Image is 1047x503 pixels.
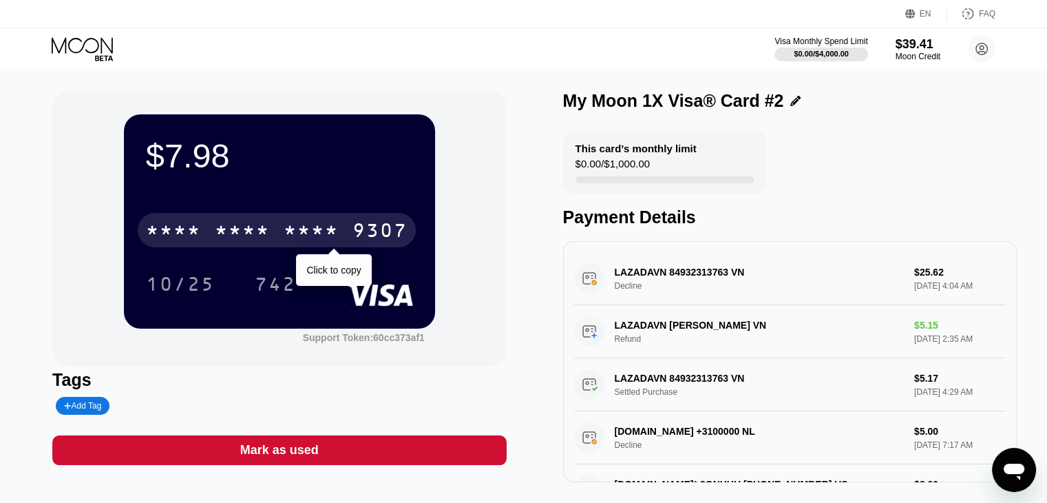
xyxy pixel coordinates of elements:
[303,332,425,343] div: Support Token: 60cc373af1
[56,397,109,415] div: Add Tag
[136,267,225,301] div: 10/25
[992,448,1036,492] iframe: Button to launch messaging window
[947,7,995,21] div: FAQ
[303,332,425,343] div: Support Token:60cc373af1
[563,91,784,111] div: My Moon 1X Visa® Card #2
[255,275,296,297] div: 742
[905,7,947,21] div: EN
[575,158,650,176] div: $0.00 / $1,000.00
[774,37,867,61] div: Visa Monthly Spend Limit$0.00/$4,000.00
[979,9,995,19] div: FAQ
[352,221,408,243] div: 9307
[920,9,931,19] div: EN
[52,435,506,465] div: Mark as used
[575,143,697,154] div: This card’s monthly limit
[244,267,306,301] div: 742
[896,37,940,52] div: $39.41
[52,370,506,390] div: Tags
[896,37,940,61] div: $39.41Moon Credit
[774,37,867,46] div: Visa Monthly Spend Limit
[240,442,319,458] div: Mark as used
[794,50,849,58] div: $0.00 / $4,000.00
[563,207,1017,227] div: Payment Details
[64,401,101,411] div: Add Tag
[146,275,215,297] div: 10/25
[146,136,413,175] div: $7.98
[306,265,361,276] div: Click to copy
[896,52,940,61] div: Moon Credit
